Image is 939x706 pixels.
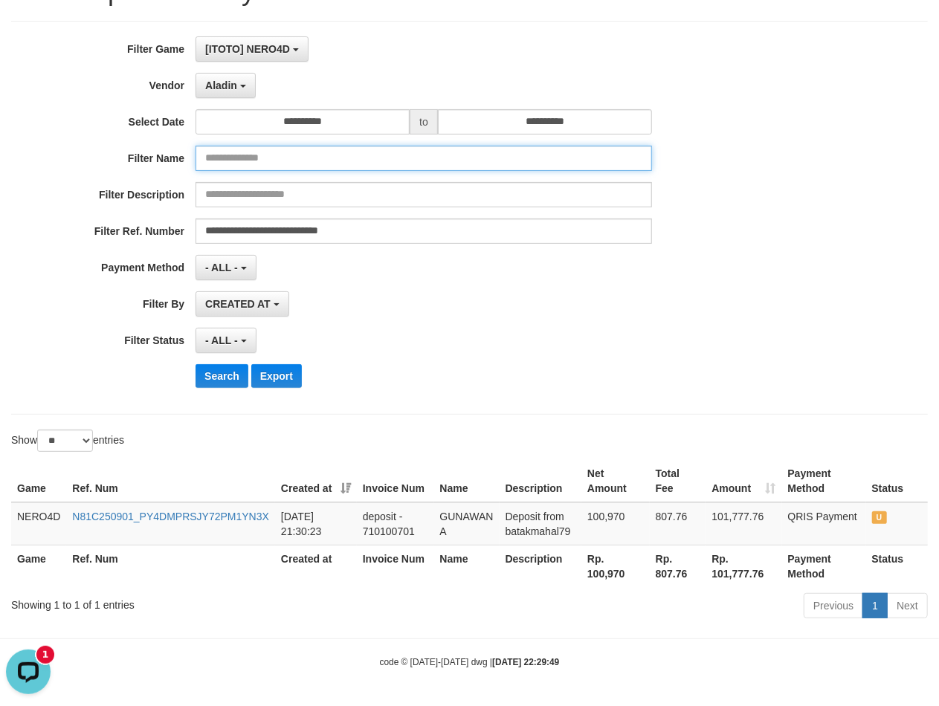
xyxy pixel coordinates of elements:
[650,502,706,545] td: 807.76
[706,460,781,502] th: Amount: activate to sort column ascending
[196,255,256,280] button: - ALL -
[866,460,928,502] th: Status
[275,502,357,545] td: [DATE] 21:30:23
[66,460,275,502] th: Ref. Num
[804,593,863,618] a: Previous
[66,545,275,587] th: Ref. Num
[196,291,289,317] button: CREATED AT
[196,73,256,98] button: Aladin
[11,592,380,612] div: Showing 1 to 1 of 1 entries
[866,545,928,587] th: Status
[782,460,866,502] th: Payment Method
[492,657,559,667] strong: [DATE] 22:29:49
[434,502,500,545] td: GUNAWAN A
[11,460,66,502] th: Game
[205,298,271,310] span: CREATED AT
[205,43,290,55] span: [ITOTO] NERO4D
[862,593,888,618] a: 1
[434,460,500,502] th: Name
[196,328,256,353] button: - ALL -
[357,502,434,545] td: deposit - 710100701
[782,502,866,545] td: QRIS Payment
[872,511,887,524] span: UNPAID
[205,80,237,91] span: Aladin
[500,545,581,587] th: Description
[357,460,434,502] th: Invoice Num
[275,460,357,502] th: Created at: activate to sort column ascending
[36,2,54,20] div: new message indicator
[205,334,238,346] span: - ALL -
[782,545,866,587] th: Payment Method
[11,430,124,452] label: Show entries
[6,6,51,51] button: Open LiveChat chat widget
[581,545,650,587] th: Rp. 100,970
[72,511,269,522] a: N81C250901_PY4DMPRSJY72PM1YN3X
[410,109,438,135] span: to
[11,502,66,545] td: NERO4D
[251,364,302,388] button: Export
[37,430,93,452] select: Showentries
[500,502,581,545] td: Deposit from batakmahal79
[706,502,781,545] td: 101,777.76
[196,364,248,388] button: Search
[650,545,706,587] th: Rp. 807.76
[581,460,650,502] th: Net Amount
[196,36,309,62] button: [ITOTO] NERO4D
[887,593,928,618] a: Next
[706,545,781,587] th: Rp. 101,777.76
[380,657,560,667] small: code © [DATE]-[DATE] dwg |
[205,262,238,273] span: - ALL -
[275,545,357,587] th: Created at
[650,460,706,502] th: Total Fee
[357,545,434,587] th: Invoice Num
[434,545,500,587] th: Name
[581,502,650,545] td: 100,970
[500,460,581,502] th: Description
[11,545,66,587] th: Game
